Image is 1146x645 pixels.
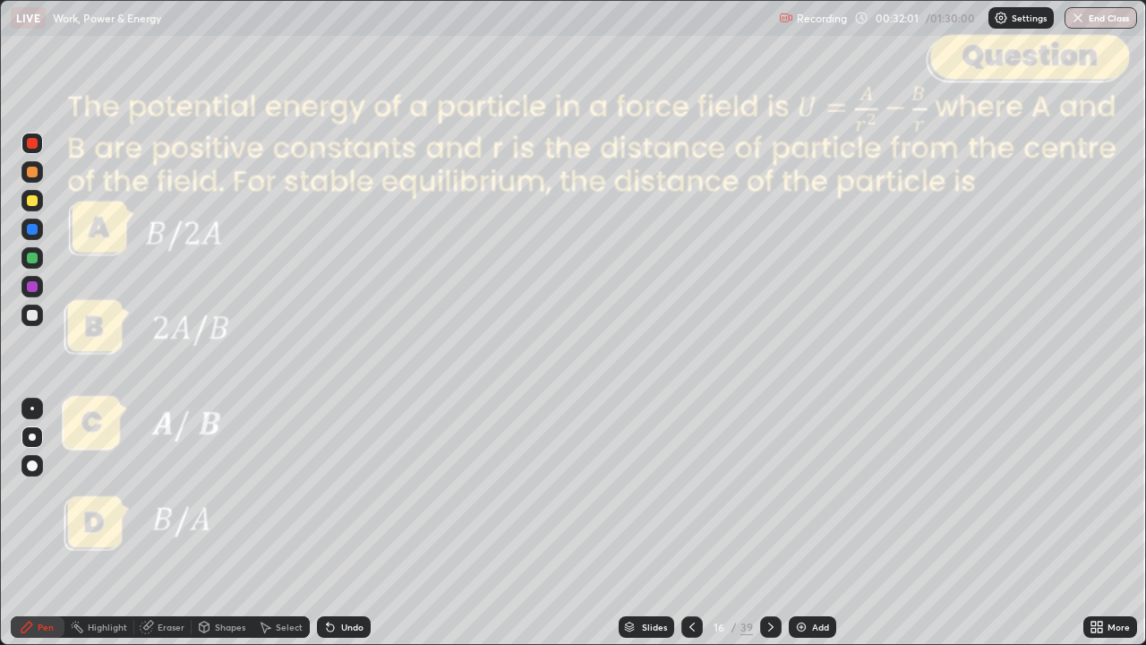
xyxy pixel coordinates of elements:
img: recording.375f2c34.svg [779,11,793,25]
div: Slides [642,623,667,632]
img: end-class-cross [1071,11,1085,25]
img: class-settings-icons [994,11,1008,25]
p: Recording [797,12,847,25]
div: Shapes [215,623,245,632]
div: Add [812,623,829,632]
div: Eraser [158,623,184,632]
img: add-slide-button [794,620,808,634]
p: Settings [1012,13,1047,22]
div: Highlight [88,623,127,632]
div: More [1108,623,1130,632]
div: 39 [740,619,753,635]
button: End Class [1065,7,1137,29]
div: Pen [38,623,54,632]
div: Select [276,623,303,632]
div: Undo [341,623,363,632]
div: / [731,622,737,632]
p: LIVE [16,11,40,25]
div: 16 [710,622,728,632]
p: Work, Power & Energy [53,11,161,25]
